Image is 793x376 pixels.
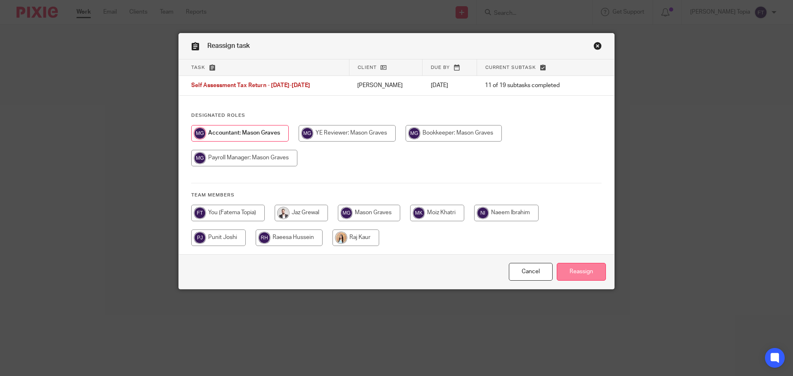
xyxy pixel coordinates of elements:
span: Self Assessment Tax Return - [DATE]-[DATE] [191,83,310,89]
input: Reassign [557,263,606,281]
span: Task [191,65,205,70]
p: [PERSON_NAME] [357,81,414,90]
td: 11 of 19 subtasks completed [477,76,585,96]
h4: Designated Roles [191,112,602,119]
span: Due by [431,65,450,70]
span: Client [358,65,377,70]
span: Current subtask [485,65,536,70]
p: [DATE] [431,81,468,90]
h4: Team members [191,192,602,199]
span: Reassign task [207,43,250,49]
a: Close this dialog window [594,42,602,53]
a: Close this dialog window [509,263,553,281]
